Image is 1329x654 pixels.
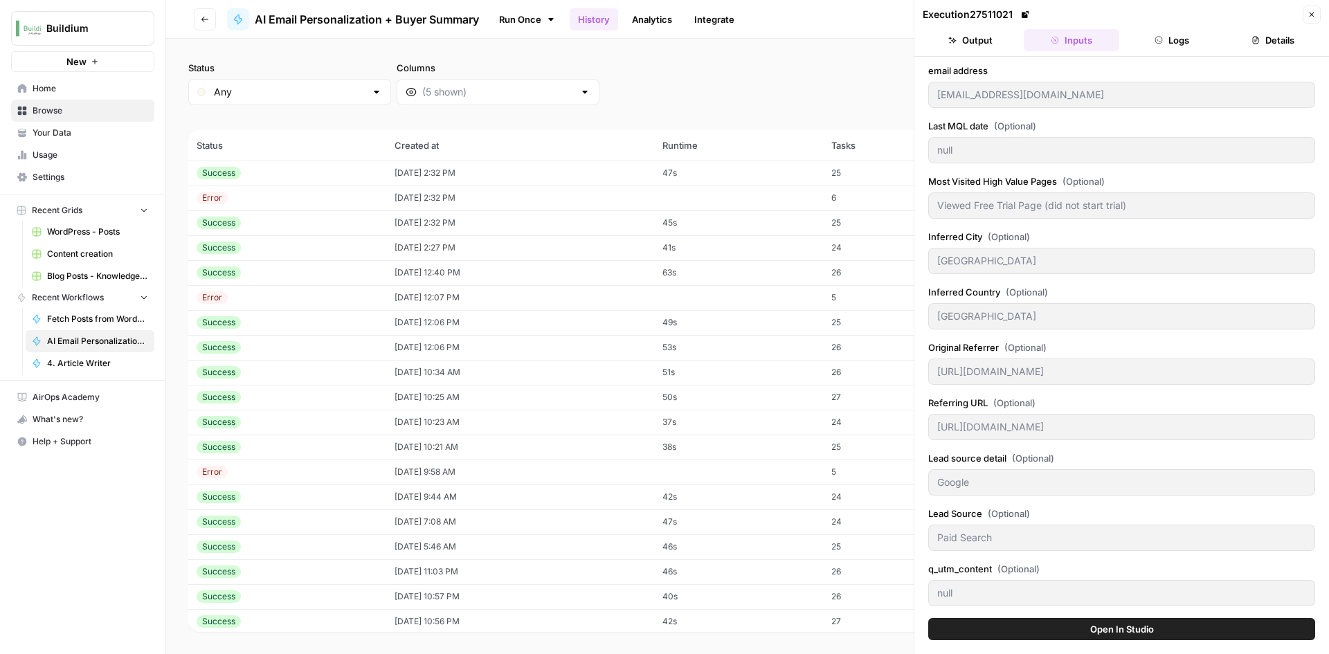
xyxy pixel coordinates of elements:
td: 25 [823,534,956,559]
td: 6 [823,185,956,210]
th: Status [188,130,386,161]
span: Your Data [33,127,148,139]
span: Content creation [47,248,148,260]
div: Success [197,565,241,578]
td: 26 [823,360,956,385]
div: Success [197,441,241,453]
td: [DATE] 9:44 AM [386,484,654,509]
input: (5 shown) [422,85,574,99]
td: 42s [654,484,823,509]
td: 24 [823,235,956,260]
label: email address [928,64,1315,78]
a: AirOps Academy [11,386,154,408]
div: Success [197,341,241,354]
td: [DATE] 10:34 AM [386,360,654,385]
span: (Optional) [988,230,1030,244]
span: Recent Workflows [32,291,104,304]
div: Success [197,416,241,428]
a: Analytics [624,8,680,30]
div: Success [197,366,241,379]
td: 47s [654,509,823,534]
td: [DATE] 12:40 PM [386,260,654,285]
span: Open In Studio [1090,622,1154,636]
td: 24 [823,410,956,435]
input: Any [214,85,365,99]
td: 49s [654,310,823,335]
span: New [66,55,87,69]
td: [DATE] 12:06 PM [386,310,654,335]
td: [DATE] 10:25 AM [386,385,654,410]
td: 46s [654,534,823,559]
td: 26 [823,559,956,584]
td: 26 [823,335,956,360]
label: Columns [397,61,599,75]
td: 42s [654,609,823,634]
span: Fetch Posts from WordPress [47,313,148,325]
label: Inferred City [928,230,1315,244]
div: Success [197,217,241,229]
td: 5 [823,460,956,484]
a: AI Email Personalization + Buyer Summary [227,8,479,30]
td: 47s [654,161,823,185]
span: (Optional) [997,617,1040,631]
th: Runtime [654,130,823,161]
span: Blog Posts - Knowledge Base.csv [47,270,148,282]
div: Success [197,242,241,254]
a: Integrate [686,8,743,30]
label: Most Visited High Value Pages [928,174,1315,188]
span: Browse [33,105,148,117]
td: [DATE] 10:23 AM [386,410,654,435]
td: 41s [654,235,823,260]
td: [DATE] 12:06 PM [386,335,654,360]
span: 4. Article Writer [47,357,148,370]
span: (1057 records) [188,105,1307,130]
span: (Optional) [988,507,1030,520]
span: Usage [33,149,148,161]
div: Success [197,316,241,329]
th: Created at [386,130,654,161]
td: 50s [654,385,823,410]
span: (Optional) [993,396,1036,410]
span: (Optional) [1012,451,1054,465]
span: Settings [33,171,148,183]
button: Logs [1125,29,1220,51]
a: AI Email Personalization + Buyer Summary [26,330,154,352]
div: Success [197,167,241,179]
span: AI Email Personalization + Buyer Summary [47,335,148,347]
a: Settings [11,166,154,188]
td: 24 [823,509,956,534]
div: What's new? [12,409,154,430]
span: (Optional) [1006,285,1048,299]
label: Referring URL [928,396,1315,410]
button: New [11,51,154,72]
td: [DATE] 2:32 PM [386,185,654,210]
label: Lead Source [928,507,1315,520]
td: [DATE] 10:57 PM [386,584,654,609]
td: 26 [823,584,956,609]
div: Error [197,466,228,478]
td: 37s [654,410,823,435]
a: Home [11,78,154,100]
a: Fetch Posts from WordPress [26,308,154,330]
button: Help + Support [11,430,154,453]
span: AI Email Personalization + Buyer Summary [255,11,479,28]
div: Error [197,291,228,304]
div: Success [197,266,241,279]
td: 5 [823,285,956,310]
button: Output [923,29,1018,51]
label: Inferred Country [928,285,1315,299]
a: History [570,8,618,30]
a: Blog Posts - Knowledge Base.csv [26,265,154,287]
span: (Optional) [1063,174,1105,188]
div: Success [197,615,241,628]
td: 40s [654,584,823,609]
th: Tasks [823,130,956,161]
td: 25 [823,310,956,335]
div: Success [197,541,241,553]
label: q_utm_content [928,562,1315,576]
label: Original Referrer [928,340,1315,354]
span: (Optional) [1004,340,1047,354]
td: 25 [823,435,956,460]
div: Success [197,590,241,603]
img: Buildium Logo [16,16,41,41]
